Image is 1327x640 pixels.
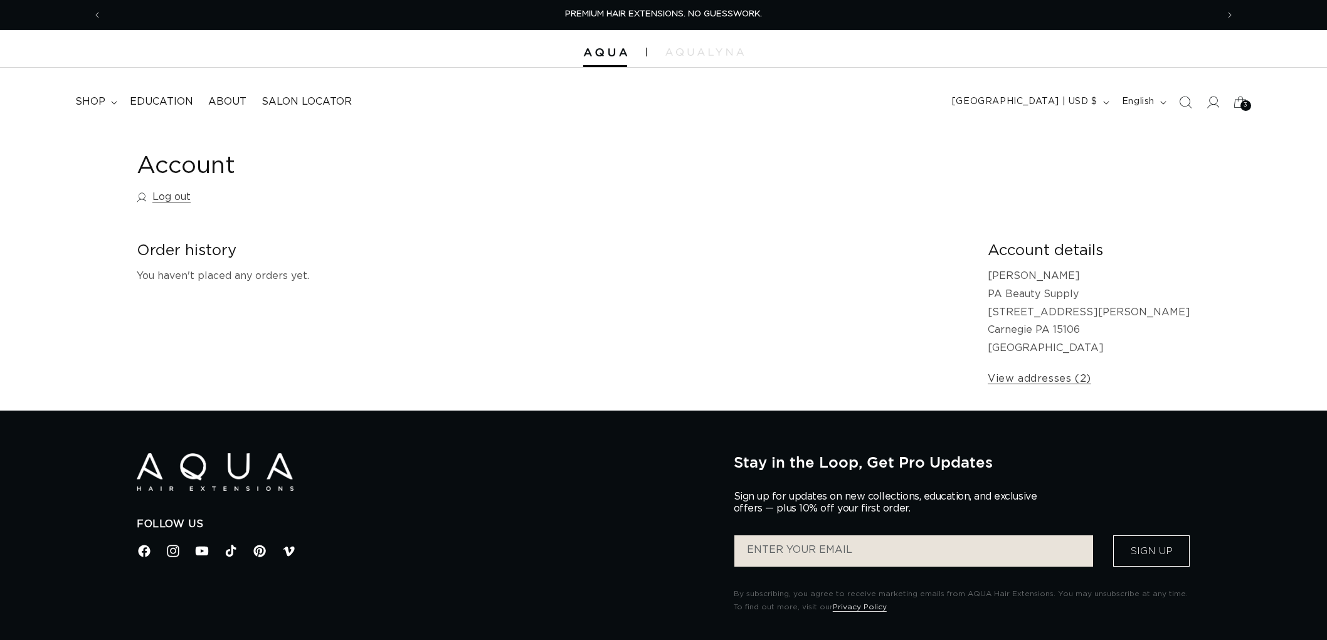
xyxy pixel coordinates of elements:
[1171,88,1199,116] summary: Search
[734,453,1190,471] h2: Stay in the Loop, Get Pro Updates
[565,10,762,18] span: PREMIUM HAIR EXTENSIONS. NO GUESSWORK.
[734,587,1190,614] p: By subscribing, you agree to receive marketing emails from AQUA Hair Extensions. You may unsubscr...
[1216,3,1244,27] button: Next announcement
[734,535,1093,567] input: ENTER YOUR EMAIL
[988,241,1190,261] h2: Account details
[988,267,1190,357] p: [PERSON_NAME] PA Beauty Supply [STREET_ADDRESS][PERSON_NAME] Carnegie PA 15106 [GEOGRAPHIC_DATA]
[137,518,715,531] h2: Follow Us
[201,88,254,116] a: About
[137,188,191,206] a: Log out
[137,241,968,261] h2: Order history
[583,48,627,57] img: Aqua Hair Extensions
[122,88,201,116] a: Education
[833,603,887,611] a: Privacy Policy
[665,48,744,56] img: aqualyna.com
[83,3,111,27] button: Previous announcement
[137,151,1190,182] h1: Account
[1244,100,1248,111] span: 3
[130,95,193,108] span: Education
[1113,535,1190,567] button: Sign Up
[68,88,122,116] summary: shop
[208,95,246,108] span: About
[1114,90,1171,114] button: English
[137,453,293,491] img: Aqua Hair Extensions
[944,90,1114,114] button: [GEOGRAPHIC_DATA] | USD $
[1122,95,1155,108] span: English
[734,491,1047,515] p: Sign up for updates on new collections, education, and exclusive offers — plus 10% off your first...
[137,267,968,285] p: You haven't placed any orders yet.
[75,95,105,108] span: shop
[988,370,1091,388] a: View addresses (2)
[952,95,1097,108] span: [GEOGRAPHIC_DATA] | USD $
[262,95,352,108] span: Salon Locator
[254,88,359,116] a: Salon Locator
